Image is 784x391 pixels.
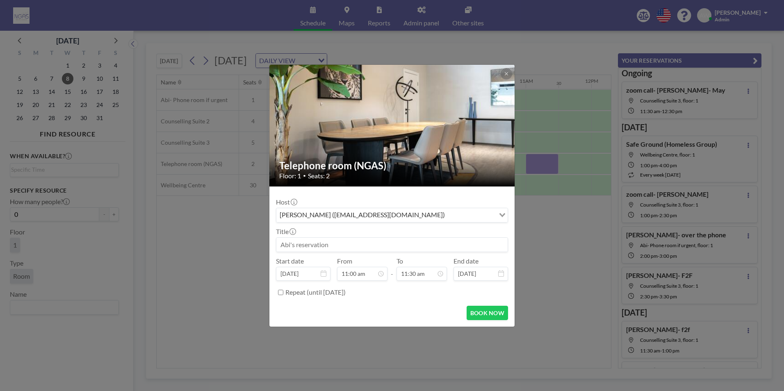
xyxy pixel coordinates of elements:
input: Abi's reservation [276,238,508,252]
img: 537.jpg [269,43,515,207]
label: End date [454,257,479,265]
span: - [391,260,393,278]
span: [PERSON_NAME] ([EMAIL_ADDRESS][DOMAIN_NAME]) [278,210,447,221]
label: Start date [276,257,304,265]
span: Seats: 2 [308,172,330,180]
button: BOOK NOW [467,306,508,320]
span: • [303,173,306,179]
span: Floor: 1 [279,172,301,180]
label: From [337,257,352,265]
label: To [397,257,403,265]
label: Host [276,198,296,206]
label: Repeat (until [DATE]) [285,288,346,296]
h2: Telephone room (NGAS) [279,159,506,172]
label: Title [276,227,295,236]
div: Search for option [276,208,508,222]
input: Search for option [447,210,494,221]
